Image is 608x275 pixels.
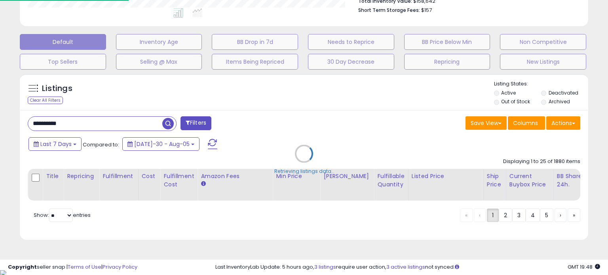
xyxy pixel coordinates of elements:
a: 3 active listings [386,263,425,271]
div: seller snap | | [8,264,137,271]
button: Items Being Repriced [212,54,298,70]
span: 2025-08-13 19:48 GMT [568,263,600,271]
button: Non Competitive [500,34,586,50]
span: $157 [421,6,432,14]
button: Inventory Age [116,34,202,50]
a: 3 listings [314,263,336,271]
button: Selling @ Max [116,54,202,70]
div: Last InventoryLab Update: 5 hours ago, require user action, not synced. [215,264,600,271]
button: BB Drop in 7d [212,34,298,50]
b: Short Term Storage Fees: [358,7,420,13]
button: BB Price Below Min [404,34,490,50]
button: Needs to Reprice [308,34,394,50]
button: 30 Day Decrease [308,54,394,70]
button: Top Sellers [20,54,106,70]
button: New Listings [500,54,586,70]
button: Default [20,34,106,50]
strong: Copyright [8,263,37,271]
div: Retrieving listings data.. [274,167,334,174]
a: Terms of Use [68,263,101,271]
button: Repricing [404,54,490,70]
a: Privacy Policy [103,263,137,271]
